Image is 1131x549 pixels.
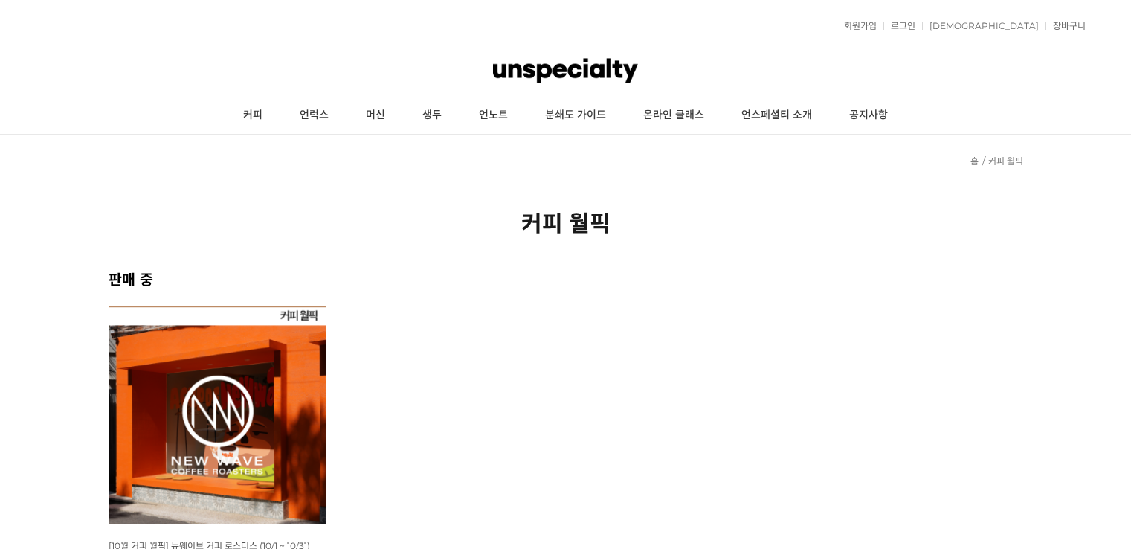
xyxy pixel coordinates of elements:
a: 언럭스 [281,97,347,134]
a: 커피 [225,97,281,134]
a: 생두 [404,97,460,134]
a: 커피 월픽 [988,155,1023,167]
img: [10월 커피 월픽] 뉴웨이브 커피 로스터스 (10/1 ~ 10/31) [109,306,326,524]
h2: 판매 중 [109,268,1023,289]
a: 홈 [970,155,979,167]
a: 온라인 클래스 [625,97,723,134]
a: [DEMOGRAPHIC_DATA] [922,22,1039,30]
a: 머신 [347,97,404,134]
a: 공지사항 [831,97,906,134]
a: 회원가입 [837,22,877,30]
a: 장바구니 [1045,22,1086,30]
a: 로그인 [883,22,915,30]
img: 언스페셜티 몰 [493,48,637,93]
a: 분쇄도 가이드 [526,97,625,134]
a: 언노트 [460,97,526,134]
h2: 커피 월픽 [109,205,1023,238]
a: 언스페셜티 소개 [723,97,831,134]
